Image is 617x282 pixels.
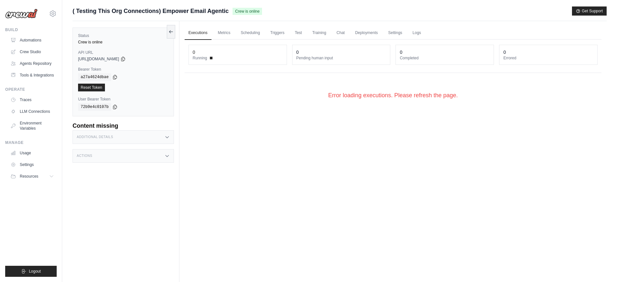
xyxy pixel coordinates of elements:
code: 72b9e4c0107b [78,103,111,111]
label: API URL [78,50,168,55]
a: Triggers [267,26,289,40]
span: Logout [29,269,41,274]
a: Environment Variables [8,118,57,134]
label: Bearer Token [78,67,168,72]
strong: Content missing [73,123,118,129]
div: Crew is online [78,40,168,45]
a: Metrics [214,26,234,40]
span: [URL][DOMAIN_NAME] [78,56,119,62]
button: Resources [8,171,57,182]
dt: Errored [503,55,593,61]
div: 0 [193,49,195,55]
a: Agents Repository [8,58,57,69]
iframe: Chat Widget [585,251,617,282]
label: User Bearer Token [78,97,168,102]
a: Chat [333,26,348,40]
dt: Pending human input [296,55,386,61]
span: Crew is online [233,8,262,15]
a: Crew Studio [8,47,57,57]
h3: Actions [77,154,92,158]
button: Get Support [572,6,607,16]
a: Test [291,26,306,40]
h3: Additional Details [77,135,113,139]
dt: Completed [400,55,490,61]
a: LLM Connections [8,106,57,117]
div: 0 [296,49,299,55]
a: Deployments [351,26,382,40]
img: Logo [5,9,38,18]
a: Settings [384,26,406,40]
a: Executions [185,26,211,40]
a: Reset Token [78,84,105,91]
a: Automations [8,35,57,45]
div: Manage [5,140,57,145]
a: Training [308,26,330,40]
div: Build [5,27,57,32]
a: Tools & Integrations [8,70,57,80]
span: Running [193,55,207,61]
div: 0 [503,49,506,55]
span: ( Testing This Org Connections) Empower Email Agentic [73,6,229,16]
a: Logs [409,26,425,40]
button: Logout [5,266,57,277]
a: Usage [8,148,57,158]
div: Operate [5,87,57,92]
a: Settings [8,159,57,170]
span: Resources [20,174,38,179]
a: Traces [8,95,57,105]
code: a27a4624dbae [78,73,111,81]
div: Error loading executions. Please refresh the page. [185,81,601,110]
a: Scheduling [237,26,264,40]
div: 0 [400,49,402,55]
label: Status [78,33,168,38]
